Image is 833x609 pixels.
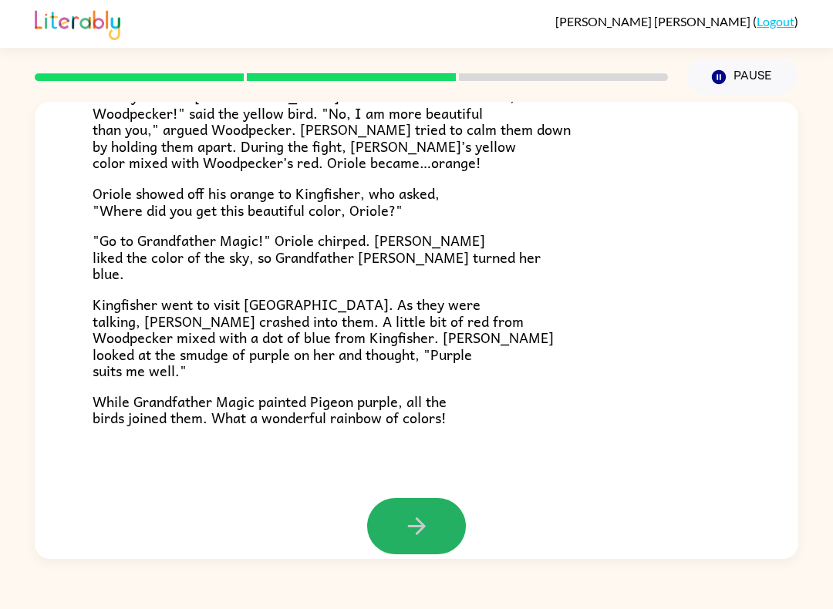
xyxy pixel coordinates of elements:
[555,14,798,29] div: ( )
[757,14,794,29] a: Logout
[93,390,447,429] span: While Grandfather Magic painted Pigeon purple, all the birds joined them. What a wonderful rainbo...
[35,6,120,40] img: Literably
[93,85,571,173] span: Canary went to [GEOGRAPHIC_DATA]. "Look how beautiful I am, Woodpecker!" said the yellow bird. "N...
[93,182,440,221] span: Oriole showed off his orange to Kingfisher, who asked, "Where did you get this beautiful color, O...
[93,293,554,382] span: Kingfisher went to visit [GEOGRAPHIC_DATA]. As they were talking, [PERSON_NAME] crashed into them...
[686,59,798,95] button: Pause
[555,14,753,29] span: [PERSON_NAME] [PERSON_NAME]
[93,229,541,284] span: "Go to Grandfather Magic!" Oriole chirped. [PERSON_NAME] liked the color of the sky, so Grandfath...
